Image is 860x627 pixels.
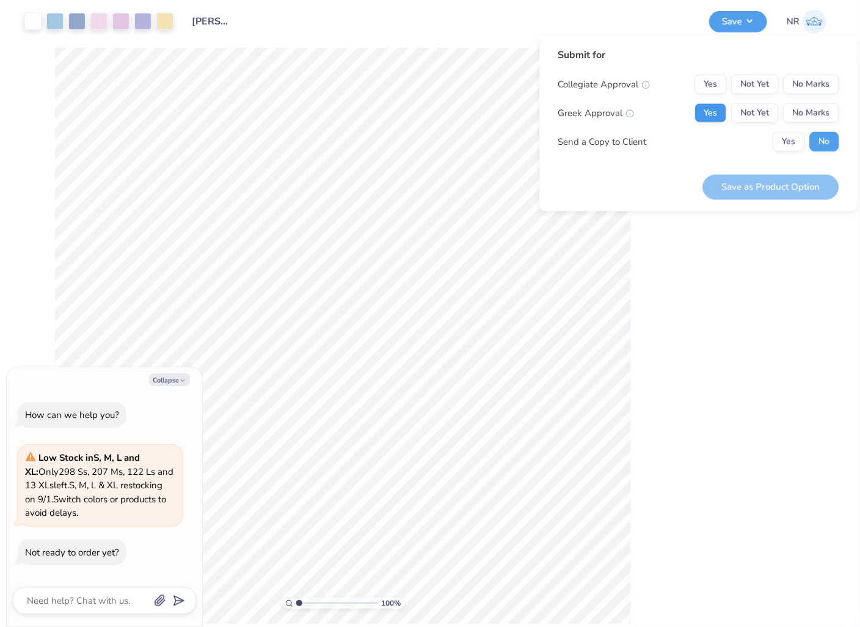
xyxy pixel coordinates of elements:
[773,132,805,152] button: Yes
[25,452,140,478] strong: Low Stock in S, M, L and XL :
[784,75,839,94] button: No Marks
[149,373,190,386] button: Collapse
[810,132,839,152] button: No
[25,452,173,519] span: Only 298 Ss, 207 Ms, 122 Ls and 13 XLs left. S, M, L & XL restocking on 9/1. Switch colors or pro...
[558,106,635,120] div: Greek Approval
[183,9,242,34] input: Untitled Design
[784,103,839,123] button: No Marks
[709,11,767,32] button: Save
[695,103,727,123] button: Yes
[558,78,650,92] div: Collegiate Approval
[558,48,839,62] div: Submit for
[25,409,119,421] div: How can we help you?
[382,598,401,609] span: 100 %
[732,75,779,94] button: Not Yet
[803,10,826,34] img: Natalie Rivera
[25,546,119,559] div: Not ready to order yet?
[787,15,800,29] span: NR
[732,103,779,123] button: Not Yet
[787,10,826,34] a: NR
[558,135,647,149] div: Send a Copy to Client
[695,75,727,94] button: Yes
